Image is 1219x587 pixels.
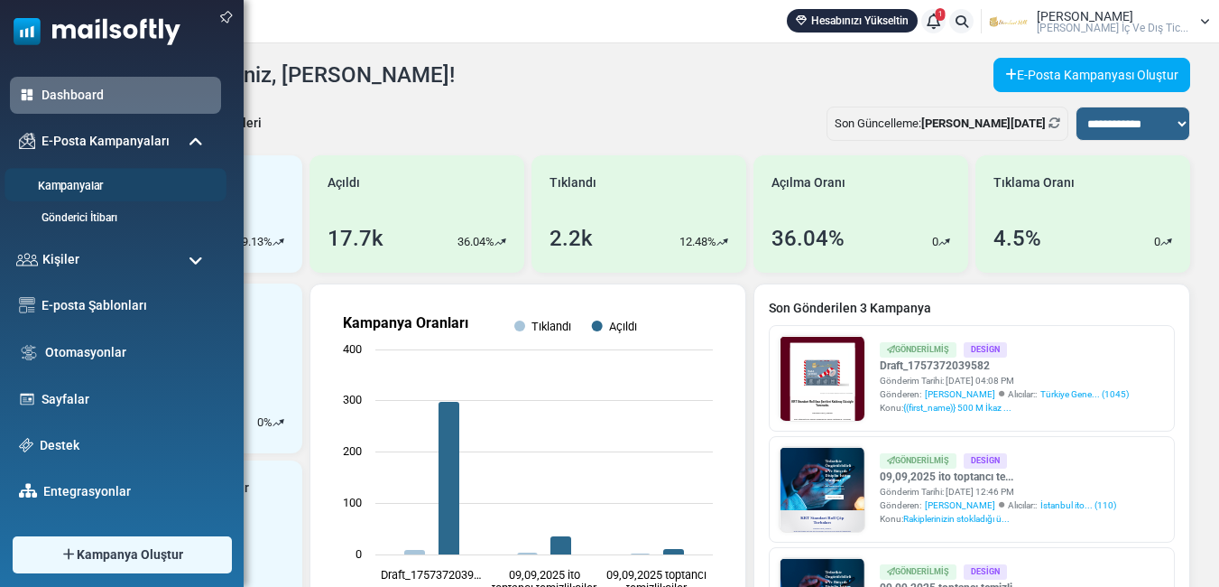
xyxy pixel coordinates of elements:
[880,358,1129,374] a: Draft_1757372039582
[932,233,938,251] p: 0
[880,512,1116,526] div: Konu:
[987,8,1032,35] img: User Logo
[1037,23,1188,33] span: [PERSON_NAME] İç Ve Dış Tic...
[993,173,1075,192] span: Tıklama Oranı
[5,178,221,195] a: Kampanyalar
[151,501,473,574] strong: KRT Standart Roll Çöp Torbaları
[609,320,637,333] text: Açıldı
[42,296,212,315] a: E-posta Şablonları
[257,414,263,432] p: 0
[77,545,183,564] span: Kampanya Oluştur
[19,342,39,363] img: workflow.svg
[964,453,1007,469] div: Design
[343,342,362,356] text: 400
[333,82,525,257] span: Tedarikte Öngörülebilirlik Ve Bütçede Disiplin İstiyor Musunuz ?
[921,116,1046,130] b: [PERSON_NAME][DATE]
[19,391,35,407] img: landing_pages.svg
[10,210,217,226] a: Gönderici İtibarı
[903,514,1010,524] span: Rakiplerinizin stokladığı ü...
[381,568,482,582] text: Draft_1757372039…
[549,222,593,255] div: 2.2k
[333,279,469,312] strong: KRT Standart Roll Çöp Torbaları
[880,342,956,358] div: Gönderilmiş
[925,498,995,512] span: [PERSON_NAME]
[1040,387,1129,401] a: Türkiye Gene... (1045)
[328,173,360,192] span: Açıldı
[257,414,284,432] div: %
[993,222,1041,255] div: 4.5%
[880,374,1129,387] div: Gönderim Tarihi: [DATE] 04:08 PM
[333,349,470,383] a: [DOMAIN_NAME]
[43,482,212,501] a: Entegrasyonlar
[16,253,38,266] img: contacts-icon.svg
[921,9,946,33] a: 1
[880,498,1116,512] div: Gönderen: Alıcılar::
[457,233,494,251] p: 36.04%
[880,387,1129,401] div: Gönderen: Alıcılar::
[42,390,212,409] a: Sayfalar
[993,58,1190,92] a: E-Posta Kampanyası Oluştur
[880,401,1129,415] div: Konu:
[1040,498,1116,512] a: İstanbul ito... (110)
[343,496,362,509] text: 100
[351,359,452,373] span: [DOMAIN_NAME]
[343,444,362,458] text: 200
[40,436,212,455] a: Destek
[42,86,212,105] a: Dashboard
[880,485,1116,498] div: Gönderim Tarihi: [DATE] 12:46 PM
[769,299,1175,318] a: Son Gönderilen 3 Kampanya
[1037,10,1133,23] span: [PERSON_NAME]
[827,107,1068,141] div: Son Güncelleme:
[925,387,995,401] span: [PERSON_NAME]
[19,297,35,313] img: email-templates-icon.svg
[964,342,1007,358] div: Design
[880,469,1116,485] a: 09,09,2025 ito toptancı te...
[987,8,1210,35] a: User Logo [PERSON_NAME] [PERSON_NAME] İç Ve Dış Tic...
[531,320,571,333] text: Tıklandı
[19,133,35,149] img: campaigns-icon.png
[19,87,35,103] img: dashboard-icon-active.svg
[45,343,212,362] a: Otomasyonlar
[81,470,541,520] strong: KRT Standart Roll İkaz Şeritleri Kaldıraç Gücüyle Yanınızda.
[880,564,956,580] div: Gönderilmiş
[903,403,1011,413] span: {(first_name)} 500 M İkaz ...
[549,173,596,192] span: Tıklandı
[235,233,272,251] p: 89.13%
[343,314,468,331] text: Kampanya Oranları
[42,132,170,151] span: E-Posta Kampanyaları
[936,8,946,21] span: 1
[1048,116,1060,130] a: Refresh Stats
[679,233,716,251] p: 12.48%
[787,9,918,33] a: Hesabınızı Yükseltin
[771,222,845,255] div: 36.04%
[1154,233,1160,251] p: 0
[771,173,845,192] span: Açılma Oranı
[95,554,528,578] p: Merhaba {(first_name)}!
[343,393,362,406] text: 300
[88,62,455,89] h4: Tekrar hoş geldiniz, [PERSON_NAME]!
[333,279,477,329] span: kaldıraç gücüyle yanınızda.
[19,438,33,452] img: support-icon.svg
[880,453,956,469] div: Gönderilmiş
[328,222,383,255] div: 17.7k
[42,250,79,269] span: Kişiler
[356,547,362,561] text: 0
[964,564,1007,580] div: Design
